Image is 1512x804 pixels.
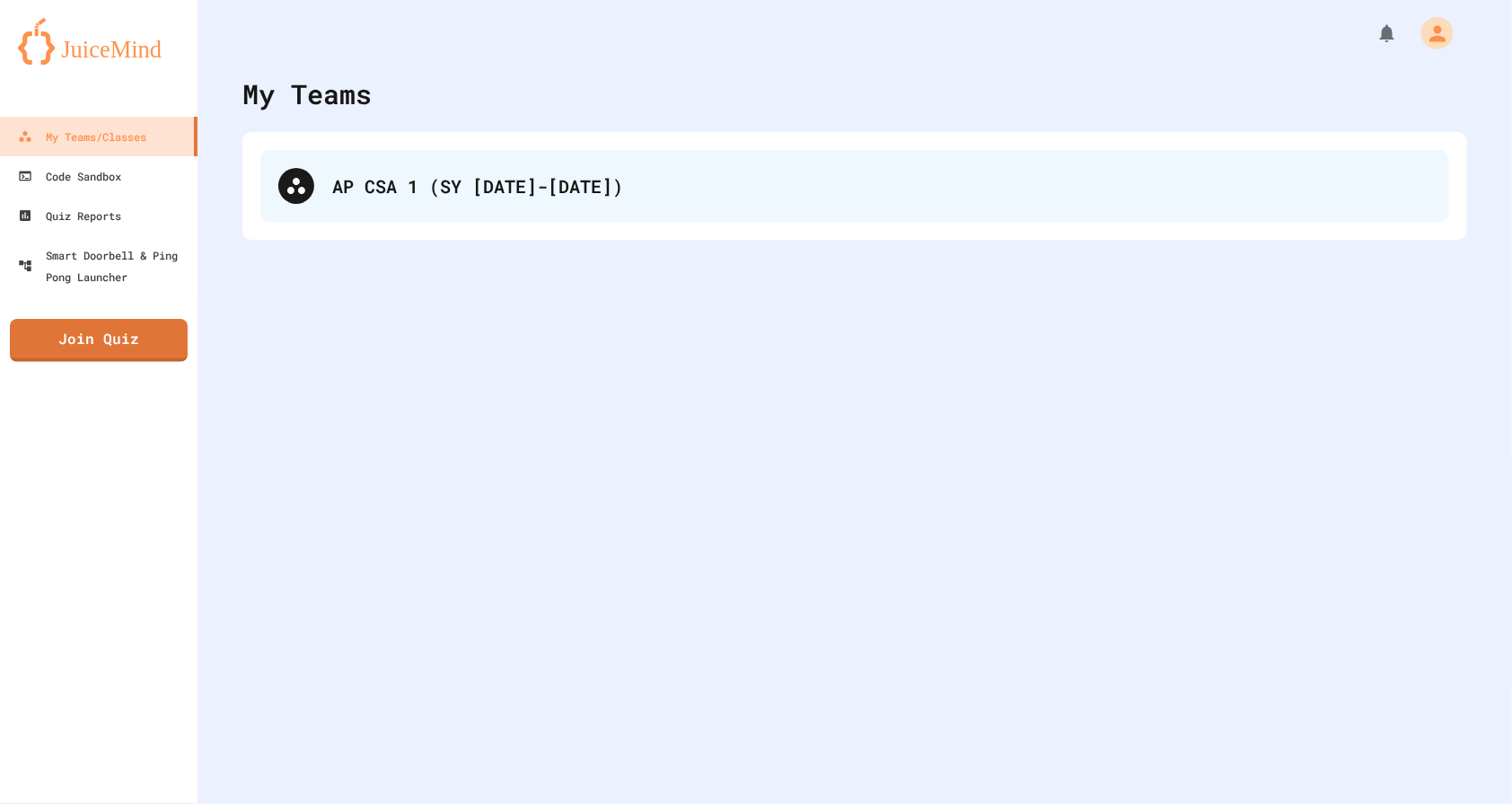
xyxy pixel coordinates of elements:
div: My Account [1402,13,1458,54]
div: Quiz Reports [18,205,121,226]
div: AP CSA 1 (SY [DATE]-[DATE]) [332,172,1431,199]
div: My Teams/Classes [18,126,146,147]
div: My Notifications [1343,18,1402,49]
div: AP CSA 1 (SY [DATE]-[DATE]) [260,150,1449,222]
div: My Teams [242,74,372,114]
div: Smart Doorbell & Ping Pong Launcher [18,244,190,287]
div: Code Sandbox [18,165,121,187]
img: logo-orange.svg [18,18,180,65]
a: Join Quiz [10,319,188,362]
